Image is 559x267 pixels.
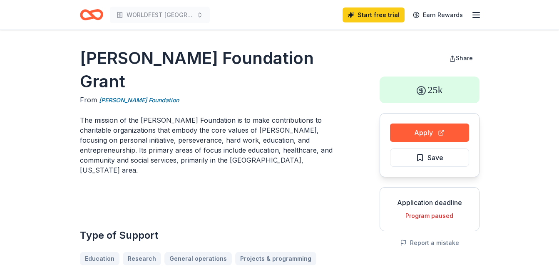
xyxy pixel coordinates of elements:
[343,7,405,22] a: Start free trial
[390,148,469,167] button: Save
[80,229,340,242] h2: Type of Support
[427,152,443,163] span: Save
[380,77,479,103] div: 25k
[408,7,468,22] a: Earn Rewards
[164,252,232,265] a: General operations
[442,50,479,67] button: Share
[80,5,103,25] a: Home
[127,10,193,20] span: WORLDFEST [GEOGRAPHIC_DATA],[GEOGRAPHIC_DATA]
[80,115,340,175] p: The mission of the [PERSON_NAME] Foundation is to make contributions to charitable organizations ...
[456,54,473,62] span: Share
[387,198,472,208] div: Application deadline
[123,252,161,265] a: Research
[80,47,340,93] h1: [PERSON_NAME] Foundation Grant
[80,252,119,265] a: Education
[110,7,210,23] button: WORLDFEST [GEOGRAPHIC_DATA],[GEOGRAPHIC_DATA]
[235,252,316,265] a: Projects & programming
[387,211,472,221] div: Program paused
[390,124,469,142] button: Apply
[400,238,459,248] button: Report a mistake
[80,95,340,105] div: From
[99,95,179,105] a: [PERSON_NAME] Foundation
